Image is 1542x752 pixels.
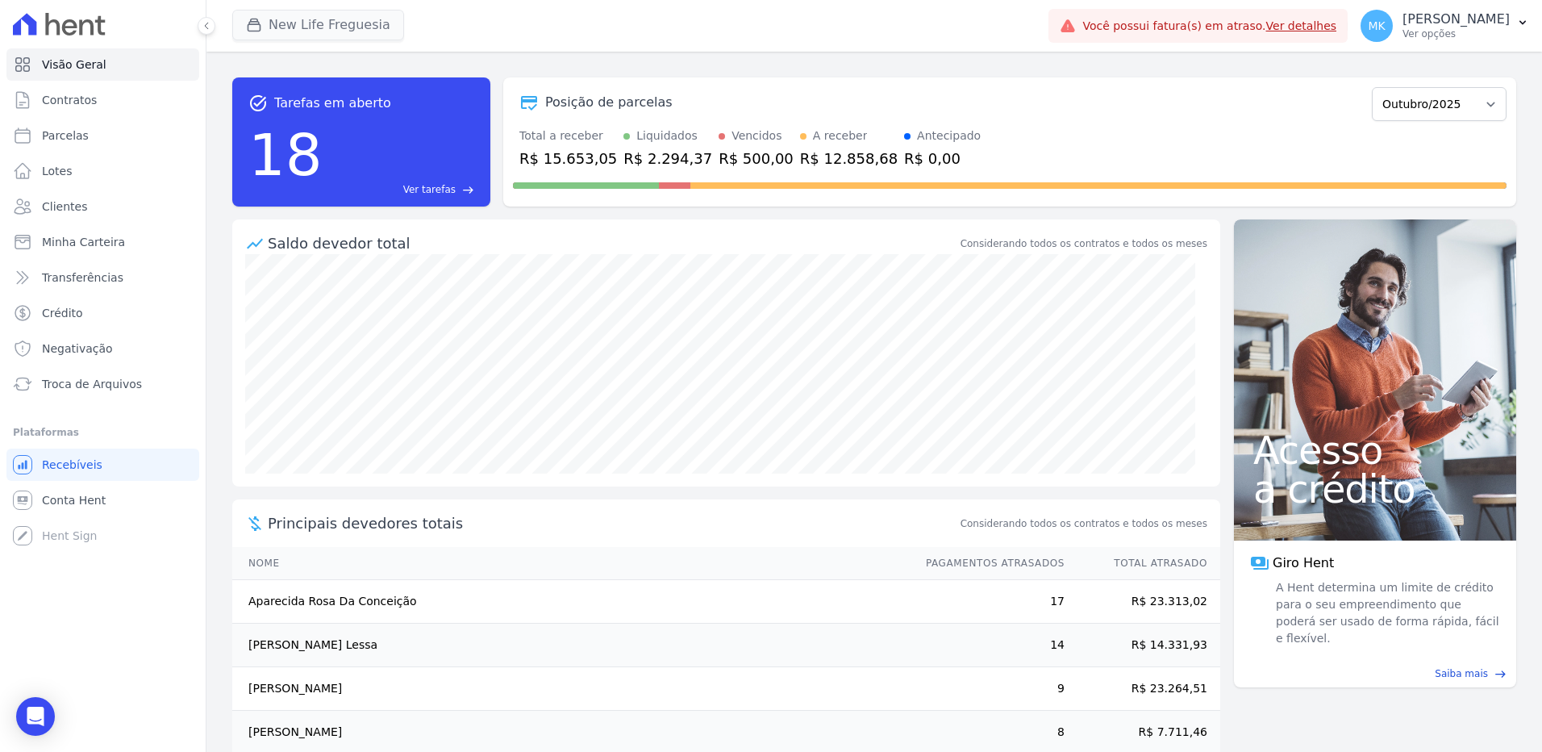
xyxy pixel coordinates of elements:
[1273,579,1500,647] span: A Hent determina um limite de crédito para o seu empreendimento que poderá ser usado de forma ráp...
[1065,580,1220,624] td: R$ 23.313,02
[1435,666,1488,681] span: Saiba mais
[6,297,199,329] a: Crédito
[1244,666,1507,681] a: Saiba mais east
[6,484,199,516] a: Conta Hent
[1402,27,1510,40] p: Ver opções
[232,580,911,624] td: Aparecida Rosa Da Conceição
[42,92,97,108] span: Contratos
[232,547,911,580] th: Nome
[6,190,199,223] a: Clientes
[42,163,73,179] span: Lotes
[42,127,89,144] span: Parcelas
[1082,18,1336,35] span: Você possui fatura(s) em atraso.
[6,48,199,81] a: Visão Geral
[13,423,193,442] div: Plataformas
[232,10,404,40] button: New Life Freguesia
[42,492,106,508] span: Conta Hent
[911,580,1065,624] td: 17
[329,182,474,197] a: Ver tarefas east
[42,269,123,286] span: Transferências
[917,127,981,144] div: Antecipado
[6,155,199,187] a: Lotes
[6,119,199,152] a: Parcelas
[623,148,712,169] div: R$ 2.294,37
[6,368,199,400] a: Troca de Arquivos
[42,198,87,215] span: Clientes
[42,376,142,392] span: Troca de Arquivos
[6,332,199,365] a: Negativação
[268,232,957,254] div: Saldo devedor total
[403,182,456,197] span: Ver tarefas
[911,624,1065,667] td: 14
[1065,667,1220,711] td: R$ 23.264,51
[719,148,794,169] div: R$ 500,00
[6,226,199,258] a: Minha Carteira
[248,113,323,197] div: 18
[6,84,199,116] a: Contratos
[6,261,199,294] a: Transferências
[961,236,1207,251] div: Considerando todos os contratos e todos os meses
[731,127,781,144] div: Vencidos
[1402,11,1510,27] p: [PERSON_NAME]
[462,184,474,196] span: east
[232,624,911,667] td: [PERSON_NAME] Lessa
[519,127,617,144] div: Total a receber
[42,457,102,473] span: Recebíveis
[268,512,957,534] span: Principais devedores totais
[904,148,981,169] div: R$ 0,00
[42,234,125,250] span: Minha Carteira
[248,94,268,113] span: task_alt
[16,697,55,736] div: Open Intercom Messenger
[636,127,698,144] div: Liquidados
[1348,3,1542,48] button: MK [PERSON_NAME] Ver opções
[1253,431,1497,470] span: Acesso
[1273,554,1334,573] span: Giro Hent
[519,148,617,169] div: R$ 15.653,05
[911,547,1065,580] th: Pagamentos Atrasados
[1266,19,1337,32] a: Ver detalhes
[232,667,911,711] td: [PERSON_NAME]
[1253,470,1497,508] span: a crédito
[800,148,898,169] div: R$ 12.858,68
[1368,20,1385,31] span: MK
[961,516,1207,531] span: Considerando todos os contratos e todos os meses
[42,340,113,357] span: Negativação
[813,127,868,144] div: A receber
[42,56,106,73] span: Visão Geral
[1494,668,1507,680] span: east
[42,305,83,321] span: Crédito
[274,94,391,113] span: Tarefas em aberto
[1065,547,1220,580] th: Total Atrasado
[545,93,673,112] div: Posição de parcelas
[1065,624,1220,667] td: R$ 14.331,93
[6,449,199,481] a: Recebíveis
[911,667,1065,711] td: 9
